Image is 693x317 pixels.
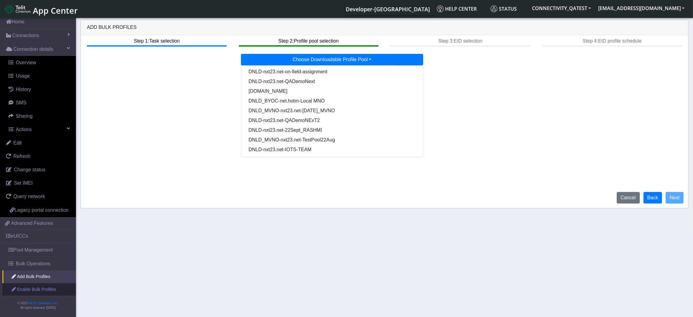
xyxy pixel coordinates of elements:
[16,60,36,65] span: Overview
[16,73,30,78] span: Usage
[345,3,430,15] a: Your current platform instance
[437,5,477,12] span: Help center
[241,96,423,106] button: DNLD_BYOC-net.hotm-Local MNO
[241,86,423,96] button: [DOMAIN_NAME]
[2,243,76,257] a: Pool Management
[2,257,76,270] a: Bulk Operations
[2,270,76,283] a: Add Bulk Profiles
[241,66,423,157] div: Choose Downloadable Profile Pool
[2,83,76,96] a: History
[14,180,33,186] span: Set IMEI
[241,67,423,77] button: DNLD-nxt23.net-on-field-assignment
[434,3,488,15] a: Help center
[15,207,69,213] span: Legacy portal connection
[2,110,76,123] a: Sharing
[241,106,423,116] button: DNLD_MVNO-nxt23.net-[DATE]_MVNO
[33,5,78,16] span: App Center
[16,113,33,119] span: Sharing
[643,192,662,204] button: Back
[5,2,77,16] a: App Center
[16,100,26,105] span: SMS
[12,32,39,39] span: Connections
[87,35,227,47] btn: Step 1: Task selection
[595,3,688,14] button: [EMAIL_ADDRESS][DOMAIN_NAME]
[13,140,22,145] span: Edit
[437,5,444,12] img: knowledge.svg
[27,301,58,305] a: Telit IoT Solutions, Inc.
[239,35,379,47] btn: Step 2: Profile pool selection
[491,5,497,12] img: status.svg
[241,54,423,65] button: Choose Downloadable Profile Pool
[491,5,517,12] span: Status
[2,69,76,83] a: Usage
[241,116,423,125] button: DNLD-nxt23.net-QADemoNExT2
[2,96,76,110] a: SMS
[16,127,32,132] span: Actions
[16,260,50,267] span: Bulk Operations
[346,5,430,13] span: Developer-[GEOGRAPHIC_DATA]
[81,20,688,35] div: Add Bulk Profiles
[241,125,423,135] button: DNLD-nxt23.net-22Sept_RASHMI
[666,192,684,204] button: Next
[2,56,76,69] a: Overview
[241,135,423,145] button: DNLD_MVNO-nxt23.net-TestPool22Aug
[488,3,528,15] a: Status
[241,145,423,155] button: DNLD-nxt23.net-IOTS-TEAM
[16,87,31,92] span: History
[2,283,76,296] a: Enable Bulk Profiles
[2,123,76,136] a: Actions
[13,46,53,53] span: Connection details
[528,3,595,14] button: CONNECTIVITY_QATEST
[11,220,53,227] span: Advanced Features
[13,154,30,159] span: Refresh
[5,4,30,14] img: logo-telit-cinterion-gw-new.png
[14,167,45,172] span: Change status
[13,194,45,199] span: Query network
[241,77,423,86] button: DNLD-nxt23.net-QADemoNext
[617,192,640,204] button: Cancel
